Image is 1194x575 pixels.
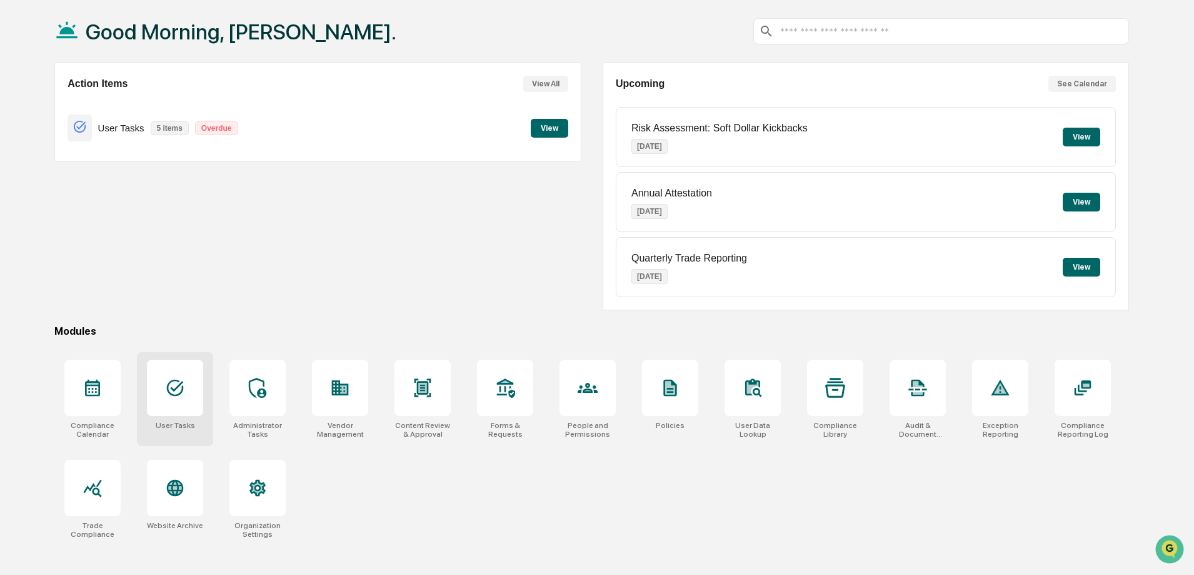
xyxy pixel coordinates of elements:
[631,269,668,284] p: [DATE]
[312,421,368,439] div: Vendor Management
[1055,421,1111,439] div: Compliance Reporting Log
[531,121,568,133] a: View
[1154,534,1188,567] iframe: Open customer support
[13,176,35,198] img: 1746055101610-c473b297-6a78-478c-a979-82029cc54cd1
[213,180,228,195] button: Start new chat
[8,257,84,279] a: 🔎Data Lookup
[656,421,685,430] div: Policies
[523,76,568,92] button: View All
[531,119,568,138] button: View
[631,123,808,134] p: Risk Assessment: Soft Dollar Kickbacks
[631,253,747,264] p: Quarterly Trade Reporting
[725,421,781,439] div: User Data Lookup
[147,521,203,530] div: Website Archive
[195,121,238,135] p: Overdue
[13,106,228,126] p: How can we help?
[807,421,863,439] div: Compliance Library
[8,233,86,255] a: 🖐️Preclearance
[43,176,205,188] div: Start new chat
[13,263,23,273] div: 🔎
[1063,193,1100,211] button: View
[68,78,128,89] h2: Action Items
[33,137,206,150] input: Clear
[86,233,160,255] a: 🗄️Attestations
[25,238,81,250] span: Preclearance
[13,69,38,94] img: Greenboard
[1048,76,1116,92] button: See Calendar
[124,292,151,302] span: Pylon
[972,421,1028,439] div: Exception Reporting
[88,292,151,302] a: Powered byPylon
[229,521,286,539] div: Organization Settings
[477,421,533,439] div: Forms & Requests
[1063,128,1100,146] button: View
[43,188,158,198] div: We're available if you need us!
[98,123,144,133] p: User Tasks
[91,239,101,249] div: 🗄️
[54,325,1129,337] div: Modules
[229,421,286,439] div: Administrator Tasks
[13,239,23,249] div: 🖐️
[151,121,189,135] p: 5 items
[103,238,155,250] span: Attestations
[394,421,451,439] div: Content Review & Approval
[631,139,668,154] p: [DATE]
[25,262,79,274] span: Data Lookup
[64,421,121,439] div: Compliance Calendar
[631,188,712,199] p: Annual Attestation
[890,421,946,439] div: Audit & Document Logs
[631,204,668,219] p: [DATE]
[1063,258,1100,277] button: View
[616,78,665,89] h2: Upcoming
[559,421,616,439] div: People and Permissions
[86,19,396,44] h1: Good Morning, [PERSON_NAME].
[156,421,195,430] div: User Tasks
[64,521,121,539] div: Trade Compliance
